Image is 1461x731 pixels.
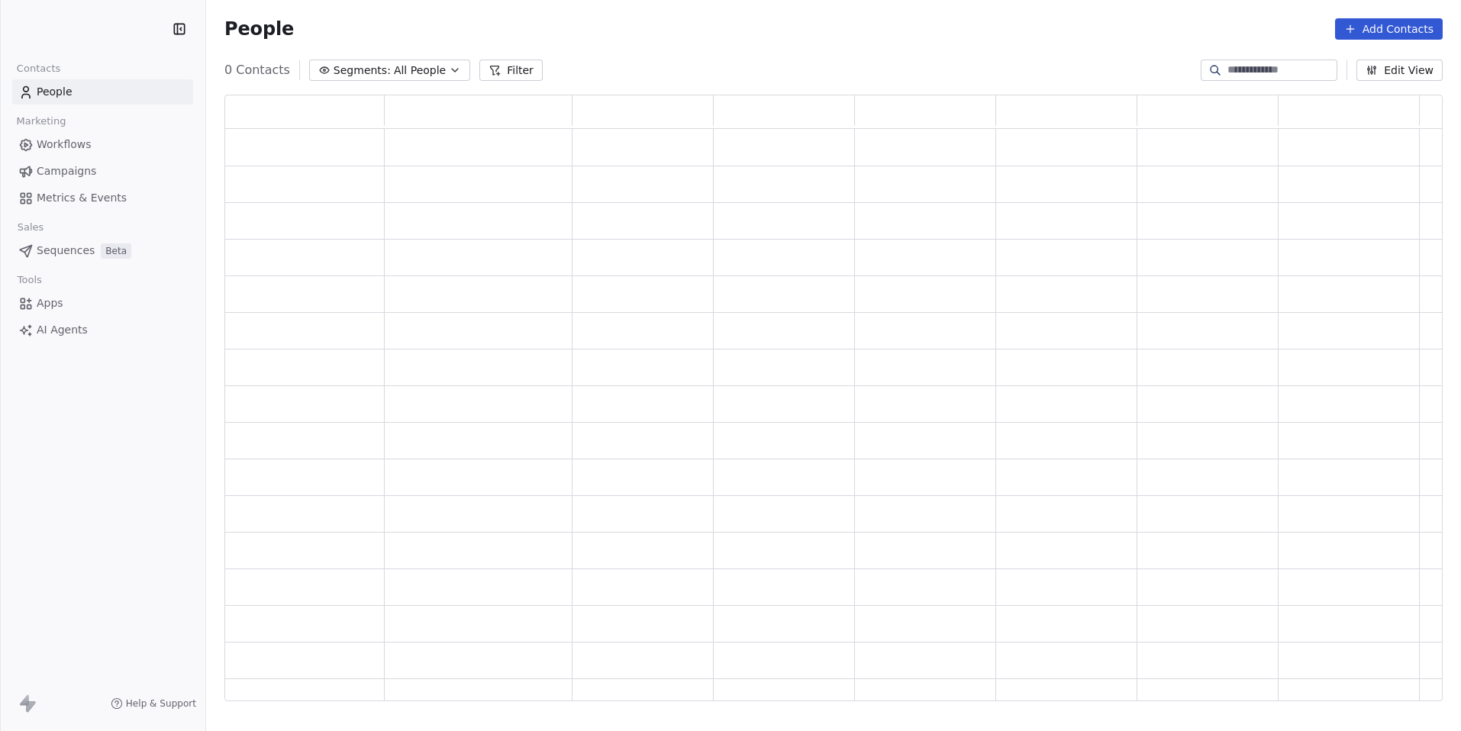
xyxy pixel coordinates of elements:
[12,291,193,316] a: Apps
[12,159,193,184] a: Campaigns
[334,63,391,79] span: Segments:
[224,61,290,79] span: 0 Contacts
[224,18,294,40] span: People
[37,137,92,153] span: Workflows
[394,63,446,79] span: All People
[37,84,73,100] span: People
[37,295,63,311] span: Apps
[11,216,50,239] span: Sales
[126,697,196,710] span: Help & Support
[37,163,96,179] span: Campaigns
[479,60,543,81] button: Filter
[1335,18,1443,40] button: Add Contacts
[37,322,88,338] span: AI Agents
[12,317,193,343] a: AI Agents
[12,79,193,105] a: People
[37,190,127,206] span: Metrics & Events
[111,697,196,710] a: Help & Support
[101,243,131,259] span: Beta
[12,185,193,211] a: Metrics & Events
[10,57,67,80] span: Contacts
[1356,60,1443,81] button: Edit View
[11,269,48,291] span: Tools
[10,110,73,133] span: Marketing
[37,243,95,259] span: Sequences
[12,132,193,157] a: Workflows
[12,238,193,263] a: SequencesBeta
